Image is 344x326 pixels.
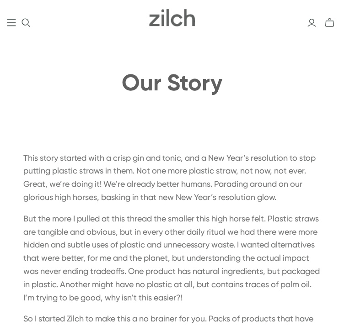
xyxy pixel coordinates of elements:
button: Open search [21,18,31,27]
button: mini-cart-toggle [322,18,337,28]
h1: Our Story [16,70,328,95]
img: Zilch has done the hard yards and handpicked the best ethical and sustainable products for you an... [149,9,195,26]
a: Main menu [7,18,16,27]
p: But the more I pulled at this thread the smaller this high horse felt. Plastic straws are tangibl... [23,212,321,305]
a: Login [307,18,317,28]
p: This story started with a crisp gin and tonic, and a New Year’s resolution to stop putting plasti... [23,152,321,204]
